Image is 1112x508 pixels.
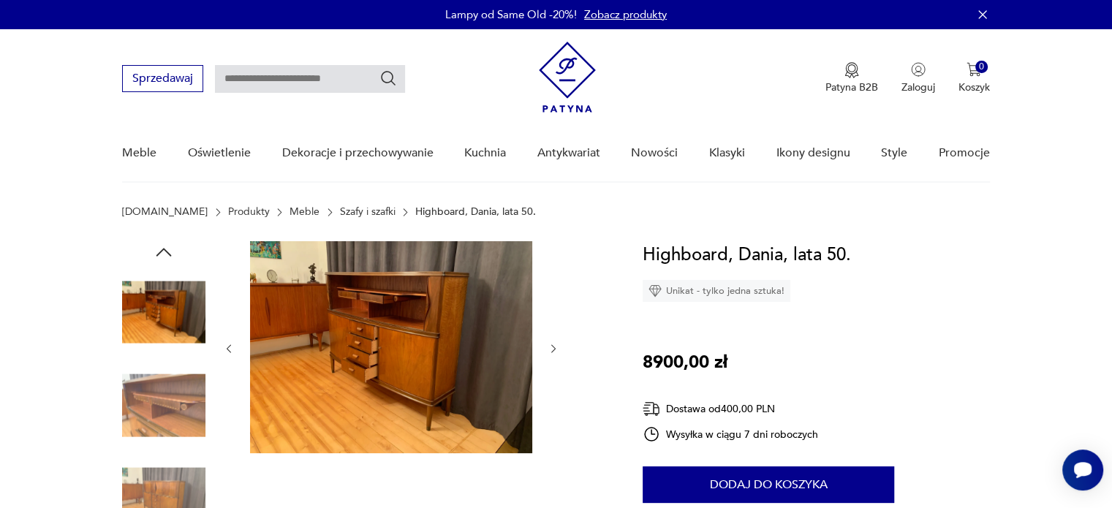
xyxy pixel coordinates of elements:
img: Ikona koszyka [967,62,981,77]
a: Dekoracje i przechowywanie [281,125,433,181]
button: Patyna B2B [825,62,878,94]
a: Style [881,125,907,181]
img: Zdjęcie produktu Highboard, Dania, lata 50. [122,364,205,447]
p: Koszyk [958,80,990,94]
a: [DOMAIN_NAME] [122,206,208,218]
button: Zaloguj [901,62,935,94]
img: Ikona medalu [844,62,859,78]
p: Lampy od Same Old -20%! [445,7,577,22]
a: Zobacz produkty [584,7,667,22]
iframe: Smartsupp widget button [1062,450,1103,490]
div: Unikat - tylko jedna sztuka! [643,280,790,302]
a: Meble [122,125,156,181]
img: Ikona dostawy [643,400,660,418]
div: 0 [975,61,988,73]
div: Wysyłka w ciągu 7 dni roboczych [643,425,818,443]
img: Ikonka użytkownika [911,62,926,77]
a: Ikona medaluPatyna B2B [825,62,878,94]
a: Produkty [228,206,270,218]
button: Dodaj do koszyka [643,466,894,503]
h1: Highboard, Dania, lata 50. [643,241,851,269]
img: Zdjęcie produktu Highboard, Dania, lata 50. [122,270,205,354]
p: Zaloguj [901,80,935,94]
a: Antykwariat [537,125,600,181]
p: 8900,00 zł [643,349,727,376]
button: Szukaj [379,69,397,87]
button: Sprzedawaj [122,65,203,92]
a: Ikony designu [776,125,850,181]
div: Dostawa od 400,00 PLN [643,400,818,418]
img: Zdjęcie produktu Highboard, Dania, lata 50. [250,241,532,453]
p: Highboard, Dania, lata 50. [415,206,536,218]
a: Oświetlenie [188,125,251,181]
p: Patyna B2B [825,80,878,94]
a: Szafy i szafki [340,206,396,218]
a: Klasyki [709,125,745,181]
a: Nowości [631,125,678,181]
a: Kuchnia [464,125,506,181]
a: Promocje [939,125,990,181]
button: 0Koszyk [958,62,990,94]
img: Patyna - sklep z meblami i dekoracjami vintage [539,42,596,113]
img: Ikona diamentu [648,284,662,297]
a: Meble [290,206,319,218]
a: Sprzedawaj [122,75,203,85]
